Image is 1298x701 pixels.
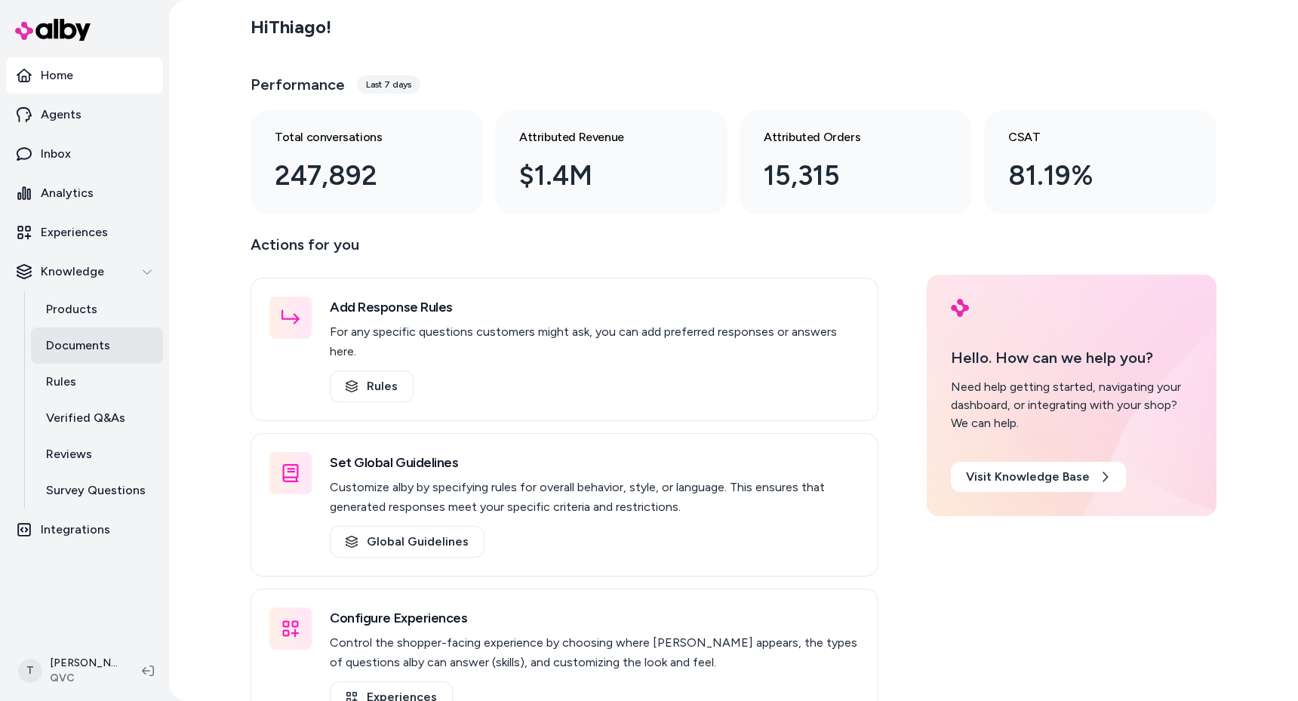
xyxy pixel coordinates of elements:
[46,481,146,500] p: Survey Questions
[764,155,924,196] div: 15,315
[951,378,1192,432] div: Need help getting started, navigating your dashboard, or integrating with your shop? We can help.
[6,97,163,133] a: Agents
[31,291,163,327] a: Products
[519,155,679,196] div: $1.4M
[1008,155,1168,196] div: 81.19%
[951,462,1126,492] a: Visit Knowledge Base
[6,512,163,548] a: Integrations
[495,110,727,214] a: Attributed Revenue $1.4M
[41,106,82,124] p: Agents
[41,66,73,85] p: Home
[41,184,94,202] p: Analytics
[46,373,76,391] p: Rules
[951,346,1192,369] p: Hello. How can we help you?
[41,223,108,241] p: Experiences
[50,656,118,671] p: [PERSON_NAME]
[330,607,860,629] h3: Configure Experiences
[15,19,91,41] img: alby Logo
[330,322,860,361] p: For any specific questions customers might ask, you can add preferred responses or answers here.
[519,128,679,146] h3: Attributed Revenue
[251,232,878,269] p: Actions for you
[6,214,163,251] a: Experiences
[740,110,972,214] a: Attributed Orders 15,315
[41,521,110,539] p: Integrations
[330,297,860,318] h3: Add Response Rules
[330,633,860,672] p: Control the shopper-facing experience by choosing where [PERSON_NAME] appears, the types of quest...
[31,472,163,509] a: Survey Questions
[31,400,163,436] a: Verified Q&As
[31,436,163,472] a: Reviews
[330,370,414,402] a: Rules
[31,364,163,400] a: Rules
[251,74,345,95] h3: Performance
[330,478,860,517] p: Customize alby by specifying rules for overall behavior, style, or language. This ensures that ge...
[275,128,435,146] h3: Total conversations
[31,327,163,364] a: Documents
[9,647,130,695] button: T[PERSON_NAME]QVC
[330,526,484,558] a: Global Guidelines
[251,110,483,214] a: Total conversations 247,892
[41,263,104,281] p: Knowledge
[46,409,125,427] p: Verified Q&As
[951,299,969,317] img: alby Logo
[6,136,163,172] a: Inbox
[6,254,163,290] button: Knowledge
[330,452,860,473] h3: Set Global Guidelines
[275,155,435,196] div: 247,892
[18,659,42,683] span: T
[251,16,331,38] h2: Hi Thiago !
[41,145,71,163] p: Inbox
[50,671,118,686] span: QVC
[1008,128,1168,146] h3: CSAT
[764,128,924,146] h3: Attributed Orders
[46,445,92,463] p: Reviews
[6,57,163,94] a: Home
[6,175,163,211] a: Analytics
[984,110,1216,214] a: CSAT 81.19%
[357,75,420,94] div: Last 7 days
[46,337,110,355] p: Documents
[46,300,97,318] p: Products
